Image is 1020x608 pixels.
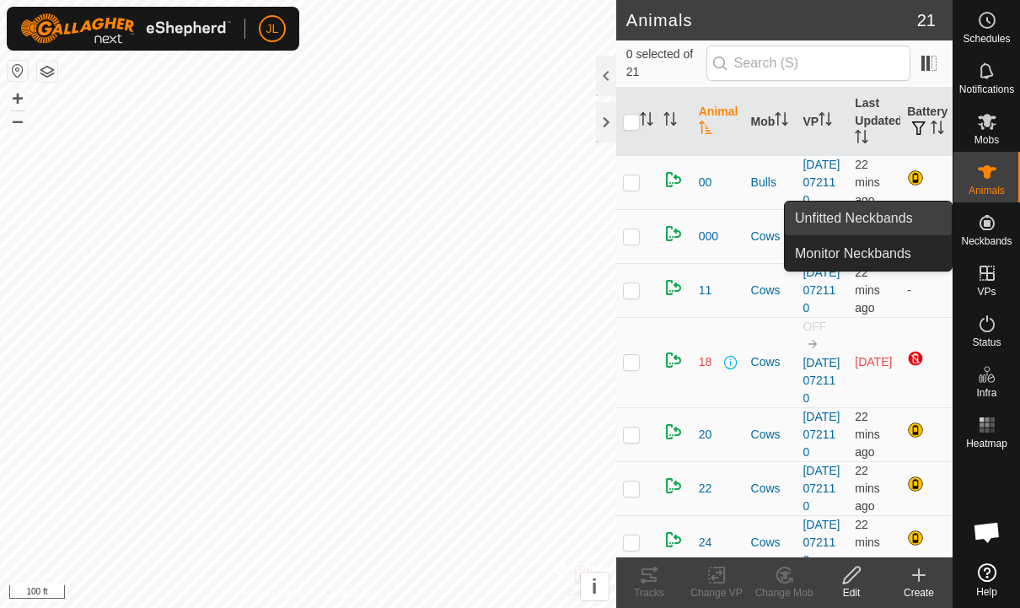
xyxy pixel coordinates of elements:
th: Last Updated [848,88,900,156]
div: Cows [751,534,790,552]
div: Change Mob [750,585,818,600]
span: 6 Sep 2025 at 3:05 pm [855,464,880,513]
a: [DATE] 072110 [803,518,840,567]
img: returning on [663,223,684,244]
img: returning on [663,277,684,298]
a: [DATE] 072110 [803,158,840,207]
a: Help [953,557,1020,604]
button: i [581,573,609,600]
h2: Animals [626,10,917,30]
th: VP [796,88,848,156]
span: 26 Aug 2025 at 5:05 am [855,355,892,369]
input: Search (S) [706,46,910,81]
span: Monitor Neckbands [795,244,911,264]
span: 18 [699,353,712,371]
span: 6 Sep 2025 at 3:05 pm [855,266,880,315]
span: Neckbands [961,236,1012,246]
a: [DATE] 072110 [803,410,840,459]
div: Cows [751,480,790,498]
div: Create [885,585,953,600]
a: Privacy Policy [241,586,304,601]
span: 00 [699,174,712,191]
img: Gallagher Logo [20,13,231,44]
a: Monitor Neckbands [785,237,952,271]
button: Reset Map [8,61,28,81]
img: returning on [663,169,684,190]
span: 000 [699,228,718,245]
div: Cows [751,228,790,245]
span: Animals [969,186,1005,196]
div: Cows [751,282,790,299]
button: – [8,110,28,131]
th: Mob [744,88,797,156]
span: 0 selected of 21 [626,46,706,81]
span: VPs [977,287,996,297]
th: Battery [900,88,953,156]
span: 20 [699,426,712,444]
span: Infra [976,388,996,398]
a: Unfitted Neckbands [785,202,952,235]
span: 11 [699,282,712,299]
div: Cows [751,426,790,444]
span: 6 Sep 2025 at 3:05 pm [855,518,880,567]
th: Animal [692,88,744,156]
span: Status [972,337,1001,347]
img: returning on [663,530,684,550]
span: JL [266,20,279,38]
div: Bulls [751,174,790,191]
a: [DATE] 072110 [803,464,840,513]
span: Heatmap [966,439,1007,449]
div: Cows [751,353,790,371]
span: 6 Sep 2025 at 3:05 pm [855,158,880,207]
p-sorticon: Activate to sort [640,115,653,128]
a: [DATE] 072110 [803,266,840,315]
img: returning on [663,422,684,442]
div: Change VP [683,585,750,600]
span: Mobs [974,135,999,145]
span: Schedules [963,34,1010,44]
span: OFF [803,320,826,333]
span: Help [976,587,997,597]
button: + [8,89,28,109]
p-sorticon: Activate to sort [775,115,788,128]
span: 24 [699,534,712,552]
a: Contact Us [325,586,374,601]
button: Map Layers [37,62,57,82]
p-sorticon: Activate to sort [819,115,832,128]
span: 6 Sep 2025 at 3:05 pm [855,410,880,459]
div: Tracks [615,585,683,600]
p-sorticon: Activate to sort [855,132,868,146]
div: Open chat [962,507,1012,557]
span: Unfitted Neckbands [795,208,913,229]
p-sorticon: Activate to sort [931,123,944,137]
p-sorticon: Activate to sort [699,123,712,137]
span: 21 [917,8,936,33]
img: to [806,337,819,351]
img: returning on [663,350,684,370]
span: Notifications [959,84,1014,94]
span: 22 [699,480,712,498]
a: [DATE] 072110 [803,356,840,405]
p-sorticon: Activate to sort [663,115,677,128]
div: Edit [818,585,885,600]
span: i [592,575,598,598]
img: returning on [663,476,684,496]
td: - [900,263,953,317]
